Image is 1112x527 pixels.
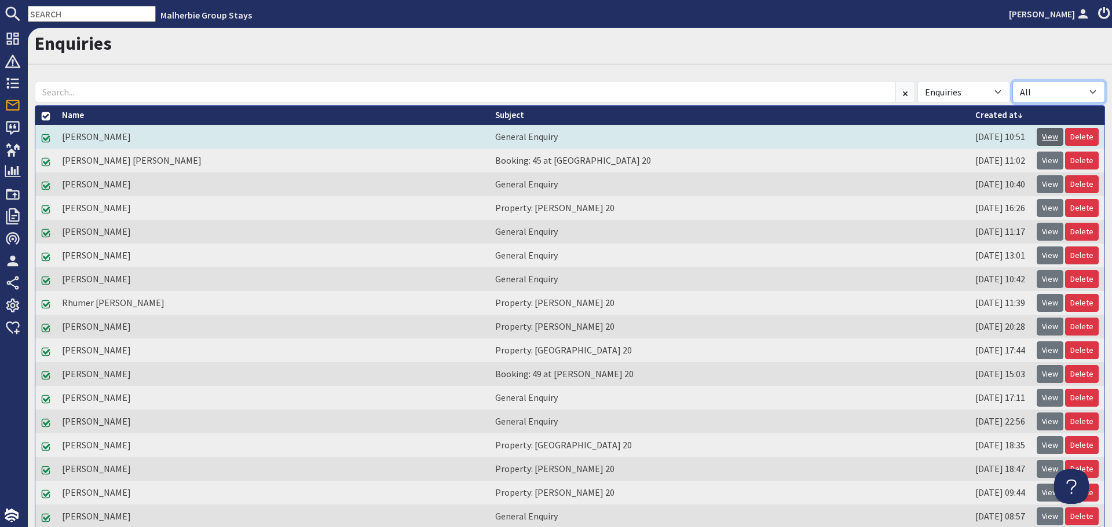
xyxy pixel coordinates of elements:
td: [PERSON_NAME] [56,315,489,338]
td: [DATE] 18:35 [970,433,1031,457]
a: Subject [495,109,524,120]
td: [DATE] 17:44 [970,338,1031,362]
a: Delete [1065,436,1099,454]
a: Delete [1065,294,1099,312]
a: View [1037,246,1063,264]
td: [PERSON_NAME] [56,362,489,386]
td: Property: [PERSON_NAME] 20 [489,291,970,315]
a: Delete [1065,341,1099,359]
td: [DATE] 10:42 [970,267,1031,291]
td: Property: [PERSON_NAME] 20 [489,457,970,481]
td: [PERSON_NAME] [56,172,489,196]
a: View [1037,294,1063,312]
td: General Enquiry [489,220,970,244]
a: View [1037,436,1063,454]
td: [PERSON_NAME] [56,410,489,433]
a: Delete [1065,175,1099,193]
iframe: Toggle Customer Support [1054,469,1089,504]
td: [DATE] 10:40 [970,172,1031,196]
a: View [1037,412,1063,430]
a: View [1037,223,1063,241]
td: [DATE] 15:03 [970,362,1031,386]
td: [DATE] 11:39 [970,291,1031,315]
td: General Enquiry [489,267,970,291]
input: SEARCH [28,6,156,22]
a: View [1037,318,1063,336]
a: Delete [1065,365,1099,383]
td: [DATE] 13:01 [970,244,1031,267]
a: Delete [1065,389,1099,407]
a: View [1037,460,1063,478]
a: Name [62,109,84,120]
td: [PERSON_NAME] [56,338,489,362]
td: [DATE] 16:26 [970,196,1031,220]
td: [DATE] 11:02 [970,149,1031,172]
td: [PERSON_NAME] [56,244,489,267]
a: View [1037,341,1063,359]
td: [PERSON_NAME] [PERSON_NAME] [56,149,489,172]
a: Malherbie Group Stays [160,9,252,21]
td: [DATE] 11:17 [970,220,1031,244]
td: General Enquiry [489,410,970,433]
a: Delete [1065,460,1099,478]
a: View [1037,507,1063,525]
td: [DATE] 18:47 [970,457,1031,481]
td: [PERSON_NAME] [56,433,489,457]
a: View [1037,175,1063,193]
a: View [1037,484,1063,502]
input: Search... [35,81,896,103]
td: [DATE] 17:11 [970,386,1031,410]
a: View [1037,270,1063,288]
td: General Enquiry [489,244,970,267]
a: Delete [1065,270,1099,288]
a: Delete [1065,128,1099,146]
a: Delete [1065,507,1099,525]
td: [PERSON_NAME] [56,457,489,481]
td: Property: [PERSON_NAME] 20 [489,315,970,338]
td: Booking: 45 at [GEOGRAPHIC_DATA] 20 [489,149,970,172]
a: Enquiries [35,32,112,55]
a: Delete [1065,152,1099,169]
td: General Enquiry [489,125,970,149]
a: Delete [1065,412,1099,430]
td: Booking: 49 at [PERSON_NAME] 20 [489,362,970,386]
td: Property: [GEOGRAPHIC_DATA] 20 [489,338,970,362]
td: [DATE] 20:28 [970,315,1031,338]
td: [PERSON_NAME] [56,196,489,220]
td: [PERSON_NAME] [56,125,489,149]
td: [PERSON_NAME] [56,220,489,244]
a: View [1037,152,1063,169]
td: [DATE] 10:51 [970,125,1031,149]
a: View [1037,389,1063,407]
a: Created at [975,109,1023,120]
img: staytech_i_w-64f4e8e9ee0a9c174fd5317b4b171b261742d2d393467e5bdba4413f4f884c10.svg [5,508,19,522]
td: [PERSON_NAME] [56,267,489,291]
td: General Enquiry [489,172,970,196]
td: [DATE] 22:56 [970,410,1031,433]
a: [PERSON_NAME] [1009,7,1091,21]
a: Delete [1065,199,1099,217]
td: [PERSON_NAME] [56,386,489,410]
td: [PERSON_NAME] [56,481,489,504]
a: View [1037,199,1063,217]
td: Property: [PERSON_NAME] 20 [489,196,970,220]
td: General Enquiry [489,386,970,410]
a: View [1037,128,1063,146]
td: Property: [GEOGRAPHIC_DATA] 20 [489,433,970,457]
td: Property: [PERSON_NAME] 20 [489,481,970,504]
a: View [1037,365,1063,383]
td: [DATE] 09:44 [970,481,1031,504]
a: Delete [1065,318,1099,336]
a: Delete [1065,246,1099,264]
a: Delete [1065,223,1099,241]
td: Rhumer [PERSON_NAME] [56,291,489,315]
